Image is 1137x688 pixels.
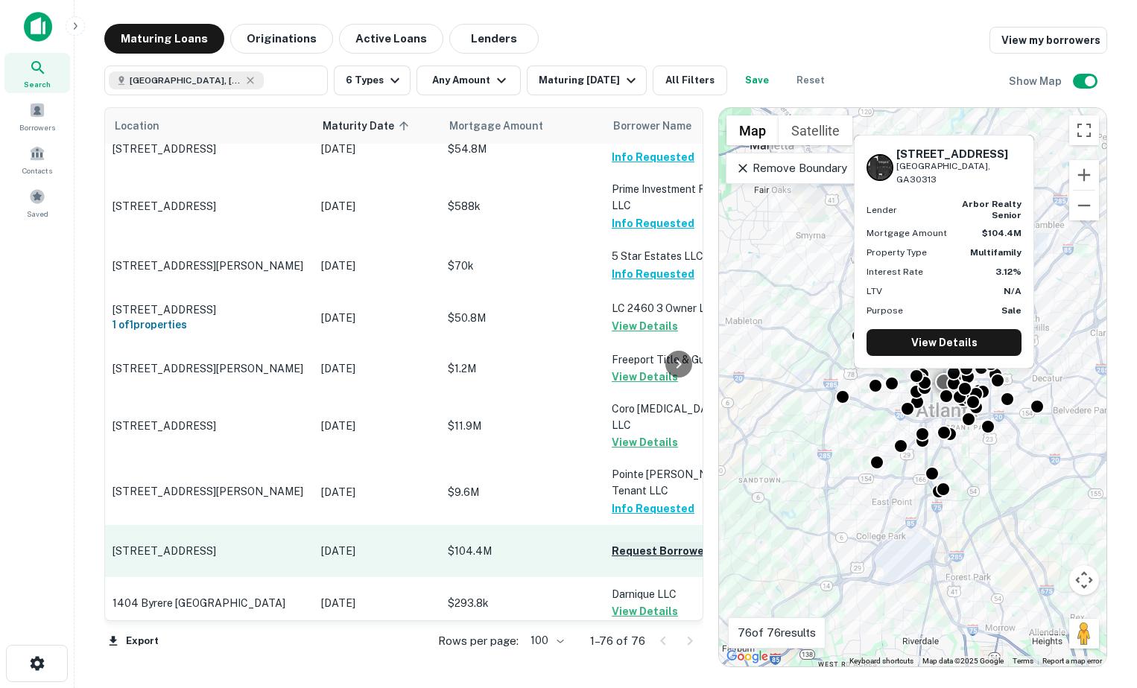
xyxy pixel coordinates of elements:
[1069,115,1099,145] button: Toggle fullscreen view
[321,198,433,214] p: [DATE]
[1009,73,1064,89] h6: Show Map
[962,199,1022,220] strong: arbor realty senior
[787,66,834,95] button: Reset
[612,500,694,517] button: Info Requested
[1062,521,1137,593] iframe: Chat Widget
[334,66,411,95] button: 6 Types
[612,265,694,283] button: Info Requested
[723,647,772,666] a: Open this area in Google Maps (opens a new window)
[448,484,597,500] p: $9.6M
[4,139,70,179] a: Contacts
[723,647,772,666] img: Google
[922,657,1004,665] span: Map data ©2025 Google
[738,624,816,642] p: 76 of 76 results
[726,115,779,145] button: Show street map
[448,141,597,157] p: $54.8M
[612,433,678,451] button: View Details
[104,630,162,652] button: Export
[105,108,314,144] th: Location
[321,141,433,157] p: [DATE]
[4,53,70,93] a: Search
[527,66,647,95] button: Maturing [DATE]
[995,267,1022,277] strong: 3.12%
[448,360,597,377] p: $1.2M
[539,71,640,89] div: Maturing [DATE]
[440,108,604,144] th: Mortgage Amount
[612,542,732,560] button: Request Borrower Info
[417,66,521,95] button: Any Amount
[113,303,306,316] p: [STREET_ADDRESS]
[612,586,761,602] p: Darnique LLC
[24,12,52,42] img: capitalize-icon.png
[896,159,1022,188] p: [GEOGRAPHIC_DATA], GA30313
[733,66,781,95] button: Save your search to get updates of matches that match your search criteria.
[113,362,306,375] p: [STREET_ADDRESS][PERSON_NAME]
[867,329,1022,356] a: View Details
[612,351,761,368] p: Freeport Title & Guaranty INC
[113,316,306,333] h6: 1 of 1 properties
[339,24,443,54] button: Active Loans
[24,78,51,90] span: Search
[1069,191,1099,220] button: Zoom out
[653,66,727,95] button: All Filters
[867,246,927,259] p: Property Type
[230,24,333,54] button: Originations
[989,27,1107,54] a: View my borrowers
[867,203,897,217] p: Lender
[970,247,1022,258] strong: Multifamily
[22,165,52,176] span: Contacts
[612,181,761,214] p: Prime Investment Resources LLC
[612,214,694,232] button: Info Requested
[448,310,597,326] p: $50.8M
[867,265,923,278] p: Interest Rate
[612,317,678,335] button: View Details
[113,544,306,558] p: [STREET_ADDRESS]
[448,198,597,214] p: $588k
[19,121,55,133] span: Borrowers
[321,418,433,434] p: [DATE]
[114,117,159,135] span: Location
[612,466,761,499] p: Pointe [PERSON_NAME] Tenant LLC
[113,596,306,610] p: 1404 Byrere [GEOGRAPHIC_DATA]
[1042,657,1102,665] a: Report a map error
[982,228,1022,238] strong: $104.4M
[613,117,691,135] span: Borrower Name
[735,159,846,177] p: Remove Boundary
[1001,305,1022,316] strong: Sale
[449,117,563,135] span: Mortgage Amount
[779,115,852,145] button: Show satellite imagery
[1069,160,1099,190] button: Zoom in
[612,602,678,620] button: View Details
[321,543,433,559] p: [DATE]
[612,368,678,386] button: View Details
[612,248,761,264] p: 5 Star Estates LLC
[867,226,947,240] p: Mortgage Amount
[104,24,224,54] button: Maturing Loans
[590,632,645,650] p: 1–76 of 76
[867,304,903,317] p: Purpose
[438,632,519,650] p: Rows per page:
[113,419,306,433] p: [STREET_ADDRESS]
[1004,286,1022,296] strong: N/A
[612,300,761,316] p: LC 2460 3 Owner LLC
[4,182,70,223] a: Saved
[113,200,306,213] p: [STREET_ADDRESS]
[448,543,597,559] p: $104.4M
[321,310,433,326] p: [DATE]
[27,208,48,220] span: Saved
[113,485,306,498] p: [STREET_ADDRESS][PERSON_NAME]
[321,595,433,611] p: [DATE]
[4,96,70,136] a: Borrowers
[113,259,306,273] p: [STREET_ADDRESS][PERSON_NAME]
[612,148,694,166] button: Info Requested
[604,108,768,144] th: Borrower Name
[321,258,433,274] p: [DATE]
[867,284,882,298] p: LTV
[896,147,1022,161] h6: [STREET_ADDRESS]
[314,108,440,144] th: Maturity Date
[612,401,761,433] p: Coro [MEDICAL_DATA] TIC LLC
